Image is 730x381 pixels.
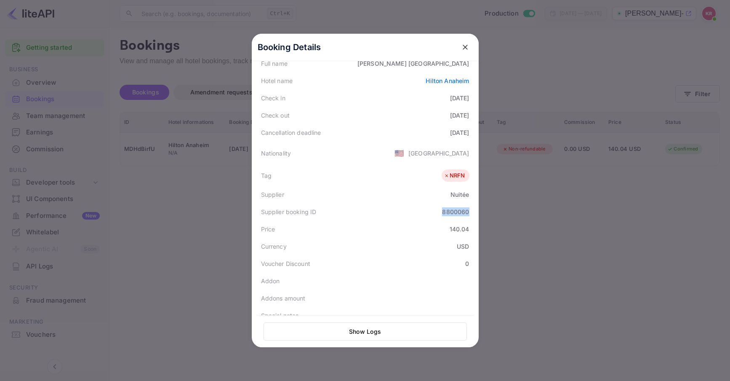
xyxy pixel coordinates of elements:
[258,41,321,54] p: Booking Details
[264,322,467,341] button: Show Logs
[450,128,469,137] div: [DATE]
[261,94,285,102] div: Check in
[458,40,473,55] button: close
[261,294,306,303] div: Addons amount
[261,149,291,158] div: Nationality
[261,111,290,120] div: Check out
[357,59,469,68] div: [PERSON_NAME] [GEOGRAPHIC_DATA]
[426,77,469,84] a: Hilton Anaheim
[442,207,469,216] div: 8800060
[261,76,293,85] div: Hotel name
[408,149,469,158] div: [GEOGRAPHIC_DATA]
[465,259,469,268] div: 0
[261,171,272,180] div: Tag
[261,259,310,268] div: Voucher Discount
[261,276,280,285] div: Addon
[261,128,321,137] div: Cancellation deadline
[394,145,404,161] span: United States
[261,59,288,68] div: Full name
[261,207,317,216] div: Supplier booking ID
[450,111,469,120] div: [DATE]
[261,225,275,233] div: Price
[444,172,465,180] div: NRFN
[450,94,469,102] div: [DATE]
[457,242,469,251] div: USD
[450,225,469,233] div: 140.04
[261,311,299,320] div: Special notes
[261,242,287,251] div: Currency
[450,190,469,199] div: Nuitée
[261,190,284,199] div: Supplier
